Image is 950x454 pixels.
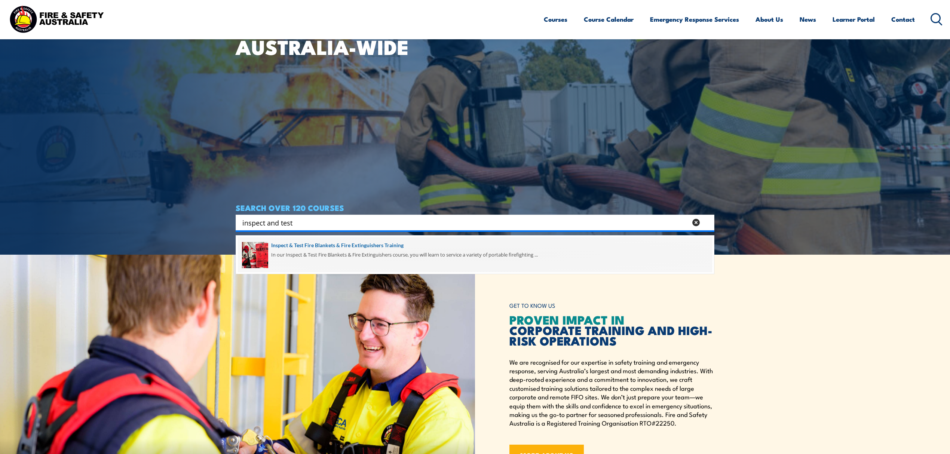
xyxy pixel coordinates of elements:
[509,314,714,346] h2: CORPORATE TRAINING AND HIGH-RISK OPERATIONS
[584,9,634,29] a: Course Calendar
[509,310,625,329] span: PROVEN IMPACT IN
[833,9,875,29] a: Learner Portal
[701,217,712,228] button: Search magnifier button
[756,9,783,29] a: About Us
[544,9,567,29] a: Courses
[650,9,739,29] a: Emergency Response Services
[509,299,714,313] h6: GET TO KNOW US
[800,9,816,29] a: News
[509,358,714,427] p: We are recognised for our expertise in safety training and emergency response, serving Australia’...
[236,203,714,212] h4: SEARCH OVER 120 COURSES
[242,241,708,249] a: Inspect & Test Fire Blankets & Fire Extinguishers Training
[244,217,689,228] form: Search form
[242,217,687,228] input: Search input
[891,9,915,29] a: Contact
